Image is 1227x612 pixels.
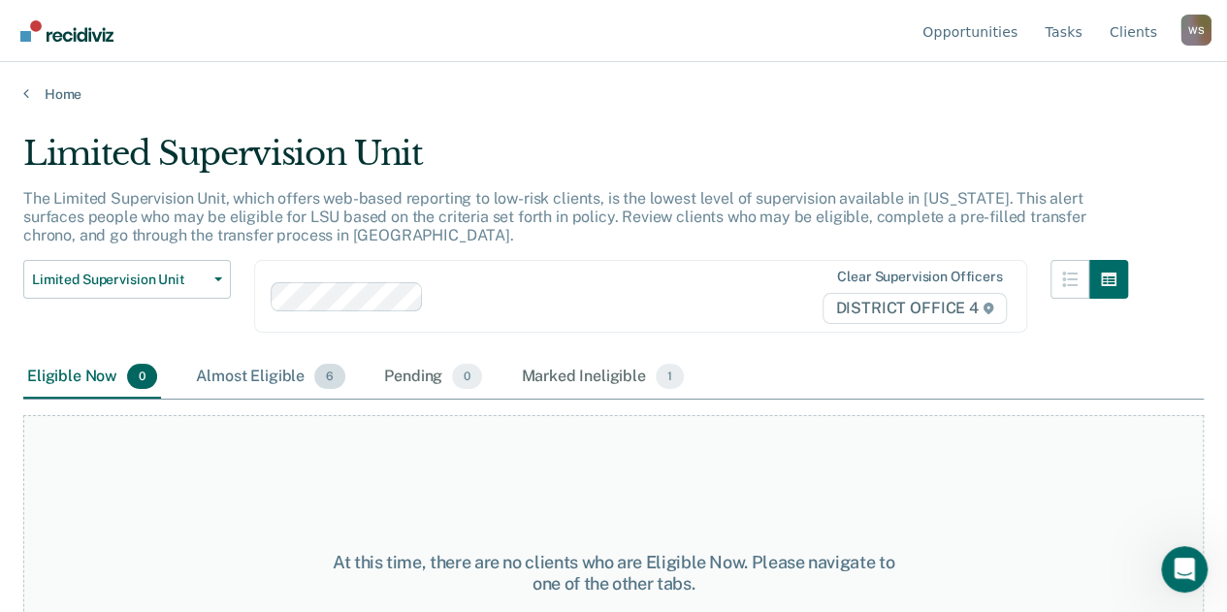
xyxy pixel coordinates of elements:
[32,272,207,288] span: Limited Supervision Unit
[23,189,1086,244] p: The Limited Supervision Unit, which offers web-based reporting to low-risk clients, is the lowest...
[517,356,688,399] div: Marked Ineligible1
[20,20,113,42] img: Recidiviz
[1180,15,1211,46] div: W S
[837,269,1002,285] div: Clear supervision officers
[127,364,157,389] span: 0
[823,293,1006,324] span: DISTRICT OFFICE 4
[380,356,486,399] div: Pending0
[656,364,684,389] span: 1
[23,356,161,399] div: Eligible Now0
[23,134,1128,189] div: Limited Supervision Unit
[452,364,482,389] span: 0
[23,85,1204,103] a: Home
[1161,546,1208,593] iframe: Intercom live chat
[1180,15,1211,46] button: Profile dropdown button
[319,552,909,594] div: At this time, there are no clients who are Eligible Now. Please navigate to one of the other tabs.
[314,364,345,389] span: 6
[23,260,231,299] button: Limited Supervision Unit
[192,356,349,399] div: Almost Eligible6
